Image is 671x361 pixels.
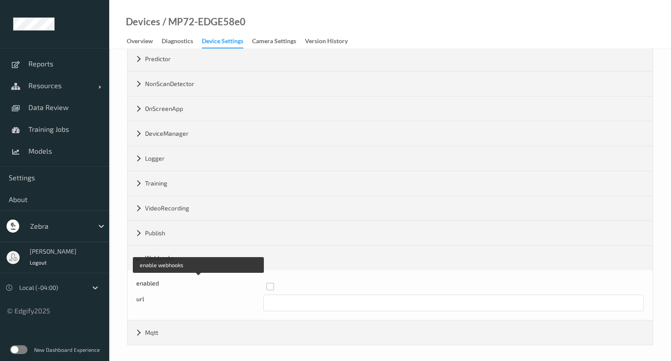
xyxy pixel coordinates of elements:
[305,35,356,48] a: Version History
[136,295,263,311] div: url
[128,96,653,121] div: OnScreenApp
[127,35,162,48] a: Overview
[128,196,653,220] div: VideoRecording
[128,221,653,245] div: Publish
[162,37,193,48] div: Diagnostics
[127,37,153,48] div: Overview
[128,47,653,71] div: Predictor
[252,35,305,48] a: Camera Settings
[202,37,243,48] div: Device Settings
[128,171,653,196] div: Training
[126,17,160,26] a: Devices
[202,35,252,48] a: Device Settings
[128,72,653,96] div: NonScanDetector
[128,121,653,146] div: DeviceManager
[160,17,246,26] div: / MP72-EDGE58e0
[162,35,202,48] a: Diagnostics
[136,279,260,295] div: enabled
[305,37,348,48] div: Version History
[252,37,296,48] div: Camera Settings
[128,320,653,345] div: Mqtt
[128,146,653,171] div: Logger
[128,246,653,270] div: Webhooks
